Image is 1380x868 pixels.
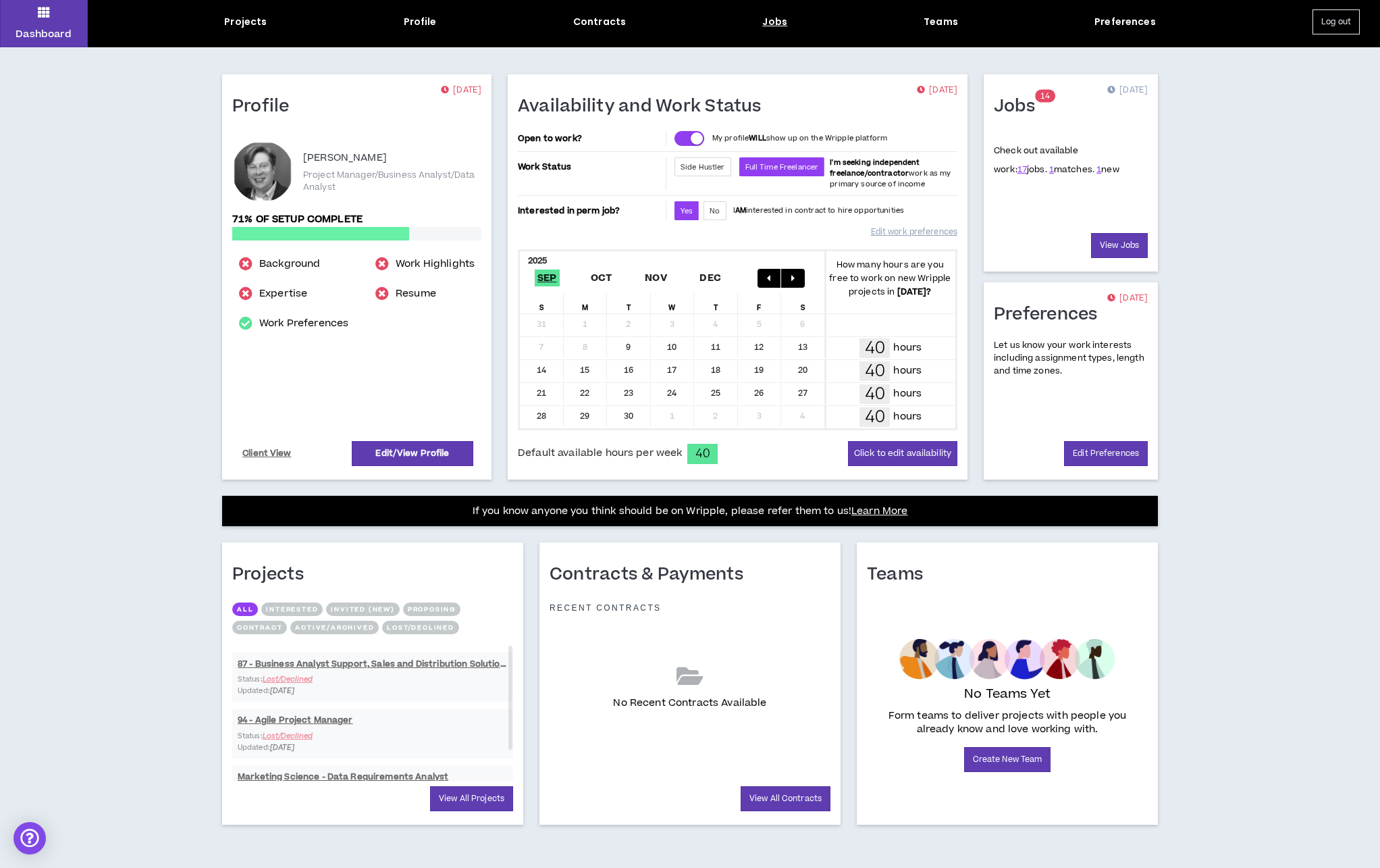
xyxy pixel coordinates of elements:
[396,256,475,272] a: Work Highlights
[651,293,695,313] div: W
[535,270,560,286] span: Sep
[681,162,725,172] span: Side Hustler
[232,603,258,616] button: All
[403,603,460,616] button: Proposing
[1107,84,1148,97] p: [DATE]
[290,621,379,634] button: Active/Archived
[261,603,323,616] button: Interested
[1312,9,1360,34] button: Log out
[396,286,436,302] a: Resume
[518,201,663,220] p: Interested in perm job?
[917,84,957,97] p: [DATE]
[550,603,662,613] p: Recent Contracts
[259,256,320,272] a: Background
[681,206,693,216] span: Yes
[848,441,957,466] button: Click to edit availability
[1096,163,1119,176] span: new
[738,293,782,313] div: F
[1107,292,1148,305] p: [DATE]
[588,270,615,286] span: Oct
[851,504,907,518] a: Learn More
[741,786,830,811] a: View All Contracts
[573,15,626,29] div: Contracts
[830,157,920,178] b: I'm seeking independent freelance/contractor
[872,709,1142,736] p: Form teams to deliver projects with people you already know and love working with.
[382,621,458,634] button: Lost/Declined
[830,157,951,189] span: work as my primary source of income
[710,206,720,216] span: No
[224,15,267,29] div: Projects
[564,293,608,313] div: M
[762,15,787,29] div: Jobs
[232,564,314,586] h1: Projects
[1017,163,1047,176] span: jobs.
[352,441,473,466] a: Edit/View Profile
[1049,163,1054,176] a: 1
[1094,15,1156,29] div: Preferences
[550,564,753,586] h1: Contracts & Payments
[1064,441,1148,466] a: Edit Preferences
[994,304,1108,326] h1: Preferences
[14,822,46,854] div: Open Intercom Messenger
[518,157,663,176] p: Work Status
[924,15,958,29] div: Teams
[1045,91,1050,102] span: 4
[259,286,307,302] a: Expertise
[867,564,933,586] h1: Teams
[518,96,772,118] h1: Availability and Work Status
[1091,233,1148,258] a: View Jobs
[642,270,670,286] span: Nov
[994,145,1119,176] p: Check out available work:
[893,409,922,424] p: hours
[473,503,908,519] p: If you know anyone you think should be on Wripple, please refer them to us!
[735,205,746,215] strong: AM
[232,621,287,634] button: Contract
[964,747,1051,772] a: Create New Team
[607,293,651,313] div: T
[893,340,922,355] p: hours
[733,205,905,216] p: I interested in contract to hire opportunities
[232,96,300,118] h1: Profile
[964,685,1051,704] p: No Teams Yet
[1049,163,1094,176] span: matches.
[240,442,294,465] a: Client View
[712,133,887,144] p: My profile show up on the Wripple platform
[16,27,72,41] p: Dashboard
[518,133,663,144] p: Open to work?
[303,169,481,193] p: Project Manager/Business Analyst/Data Analyst
[749,133,766,143] strong: WILL
[232,212,481,227] p: 71% of setup complete
[694,293,738,313] div: T
[613,696,766,711] p: No Recent Contracts Available
[430,786,513,811] a: View All Projects
[528,255,548,267] b: 2025
[697,270,724,286] span: Dec
[897,286,932,298] b: [DATE] ?
[781,293,825,313] div: S
[441,84,481,97] p: [DATE]
[520,293,564,313] div: S
[893,363,922,378] p: hours
[1040,91,1045,102] span: 1
[404,15,437,29] div: Profile
[871,220,957,244] a: Edit work preferences
[303,150,387,166] p: [PERSON_NAME]
[1035,90,1055,103] sup: 14
[518,446,682,461] span: Default available hours per week
[994,339,1148,378] p: Let us know your work interests including assignment types, length and time zones.
[259,315,348,332] a: Work Preferences
[1096,163,1101,176] a: 1
[893,386,922,401] p: hours
[899,639,1115,680] img: empty
[1017,163,1027,176] a: 17
[232,141,293,202] div: Alexander S.
[825,258,956,299] p: How many hours are you free to work on new Wripple projects in
[994,96,1045,118] h1: Jobs
[326,603,399,616] button: Invited (new)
